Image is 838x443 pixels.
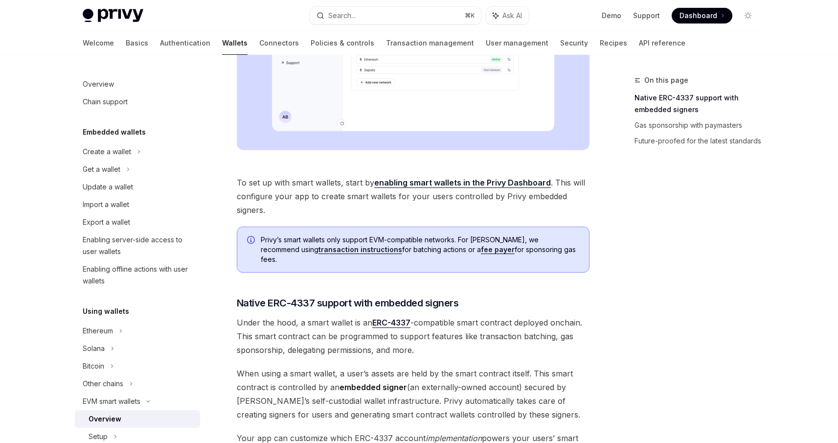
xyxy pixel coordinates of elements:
[83,31,114,55] a: Welcome
[247,236,257,246] svg: Info
[83,199,129,210] div: Import a wallet
[83,78,114,90] div: Overview
[75,410,200,428] a: Overview
[83,325,113,337] div: Ethereum
[634,90,764,117] a: Native ERC-4337 support with embedded signers
[89,413,121,425] div: Overview
[83,181,133,193] div: Update a wallet
[83,216,130,228] div: Export a wallet
[222,31,248,55] a: Wallets
[386,31,474,55] a: Transaction management
[374,178,551,188] a: enabling smart wallets in the Privy Dashboard
[75,213,200,231] a: Export a wallet
[83,396,140,407] div: EVM smart wallets
[75,260,200,290] a: Enabling offline actions with user wallets
[83,263,194,287] div: Enabling offline actions with user wallets
[83,378,123,390] div: Other chains
[75,93,200,111] a: Chain support
[83,343,105,354] div: Solana
[634,133,764,149] a: Future-proofed for the latest standards
[639,31,685,55] a: API reference
[633,11,660,21] a: Support
[83,360,104,372] div: Bitcoin
[83,126,146,138] h5: Embedded wallets
[83,234,194,257] div: Enabling server-side access to user wallets
[311,31,374,55] a: Policies & controls
[634,117,764,133] a: Gas sponsorship with paymasters
[259,31,299,55] a: Connectors
[83,305,129,317] h5: Using wallets
[75,178,200,196] a: Update a wallet
[160,31,210,55] a: Authentication
[465,12,475,20] span: ⌘ K
[237,296,459,310] span: Native ERC-4337 support with embedded signers
[75,75,200,93] a: Overview
[83,96,128,108] div: Chain support
[481,245,515,254] a: fee payer
[75,231,200,260] a: Enabling server-side access to user wallets
[679,11,717,21] span: Dashboard
[740,8,756,23] button: Toggle dark mode
[340,382,407,392] strong: embedded signer
[318,245,402,254] a: transaction instructions
[502,11,522,21] span: Ask AI
[672,8,732,23] a: Dashboard
[83,9,143,23] img: light logo
[261,235,579,264] span: Privy’s smart wallets only support EVM-compatible networks. For [PERSON_NAME], we recommend using...
[486,7,529,24] button: Ask AI
[600,31,627,55] a: Recipes
[644,74,688,86] span: On this page
[126,31,148,55] a: Basics
[237,367,589,421] span: When using a smart wallet, a user’s assets are held by the smart contract itself. This smart cont...
[237,316,589,357] span: Under the hood, a smart wallet is an -compatible smart contract deployed onchain. This smart cont...
[372,318,410,328] a: ERC-4337
[83,163,120,175] div: Get a wallet
[89,431,108,443] div: Setup
[237,176,589,217] span: To set up with smart wallets, start by . This will configure your app to create smart wallets for...
[75,196,200,213] a: Import a wallet
[426,433,482,443] em: implementation
[486,31,548,55] a: User management
[328,10,356,22] div: Search...
[310,7,481,24] button: Search...⌘K
[602,11,621,21] a: Demo
[560,31,588,55] a: Security
[83,146,131,158] div: Create a wallet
